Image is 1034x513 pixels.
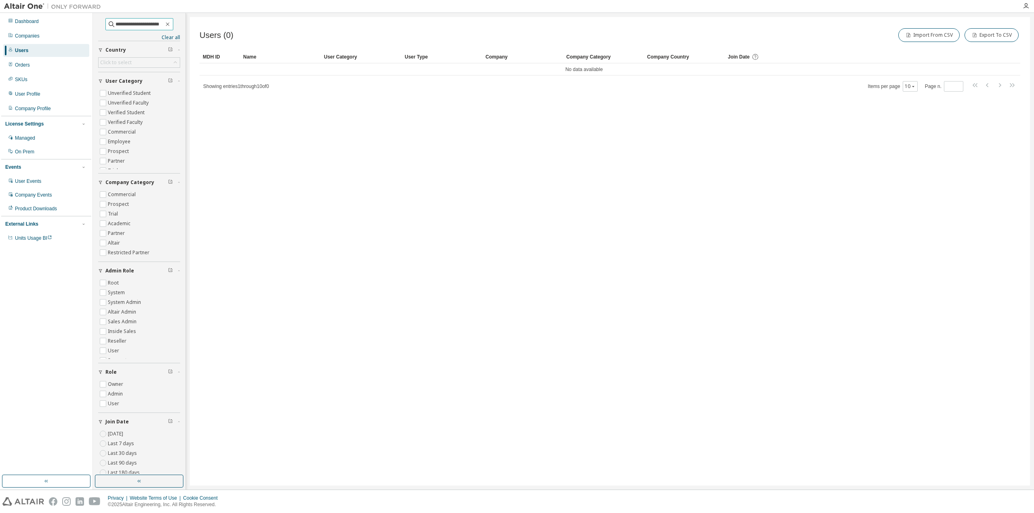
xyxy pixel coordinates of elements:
label: Reseller [108,336,128,346]
div: Click to select [100,59,132,66]
span: Admin Role [105,268,134,274]
div: Company Events [15,192,52,198]
svg: Date when the user was first added or directly signed up. If the user was deleted and later re-ad... [752,53,759,61]
div: Company Category [566,50,641,63]
div: Managed [15,135,35,141]
label: Inside Sales [108,327,138,336]
label: Verified Student [108,108,146,117]
label: Prospect [108,147,130,156]
label: Support [108,356,128,365]
span: Role [105,369,117,375]
label: Trial [108,166,120,176]
div: Users [15,47,28,54]
button: Admin Role [98,262,180,280]
div: User Category [324,50,398,63]
span: Clear filter [168,268,173,274]
img: facebook.svg [49,497,57,506]
label: Root [108,278,120,288]
label: Last 180 days [108,468,141,477]
div: License Settings [5,121,44,127]
label: Owner [108,379,125,389]
span: Join Date [728,54,750,60]
label: Employee [108,137,132,147]
label: Partner [108,228,126,238]
button: Role [98,363,180,381]
label: Partner [108,156,126,166]
label: Verified Faculty [108,117,144,127]
button: Company Category [98,174,180,191]
span: Clear filter [168,179,173,186]
label: User [108,399,121,408]
span: Users (0) [200,31,233,40]
div: Company Country [647,50,721,63]
label: Unverified Faculty [108,98,150,108]
span: Units Usage BI [15,235,52,241]
label: Unverified Student [108,88,152,98]
button: 10 [905,83,916,90]
label: Academic [108,219,132,228]
label: Trial [108,209,120,219]
span: User Category [105,78,143,84]
button: Country [98,41,180,59]
div: Privacy [108,495,130,501]
span: Clear filter [168,419,173,425]
label: Altair Admin [108,307,138,317]
label: Altair [108,238,122,248]
div: Cookie Consent [183,495,222,501]
span: Clear filter [168,47,173,53]
div: Click to select [99,58,180,67]
button: Import From CSV [898,28,960,42]
div: Company [485,50,560,63]
span: Company Category [105,179,154,186]
button: Join Date [98,413,180,431]
label: Sales Admin [108,317,138,327]
div: MDH ID [203,50,237,63]
div: Companies [15,33,40,39]
button: User Category [98,72,180,90]
div: Name [243,50,317,63]
label: Commercial [108,190,137,199]
div: Dashboard [15,18,39,25]
td: No data available [200,63,969,75]
div: User Events [15,178,41,184]
div: Website Terms of Use [130,495,183,501]
span: Showing entries 1 through 10 of 0 [203,84,269,89]
div: External Links [5,221,38,227]
span: Page n. [925,81,963,92]
img: Altair One [4,2,105,10]
label: [DATE] [108,429,125,439]
div: On Prem [15,149,34,155]
label: Restricted Partner [108,248,151,258]
span: Items per page [868,81,918,92]
div: Orders [15,62,30,68]
div: User Type [405,50,479,63]
span: Clear filter [168,369,173,375]
img: youtube.svg [89,497,101,506]
label: System [108,288,126,297]
span: Country [105,47,126,53]
a: Clear all [98,34,180,41]
p: © 2025 Altair Engineering, Inc. All Rights Reserved. [108,501,223,508]
label: Commercial [108,127,137,137]
button: Export To CSV [965,28,1019,42]
label: Last 30 days [108,448,139,458]
span: Clear filter [168,78,173,84]
label: Admin [108,389,124,399]
img: linkedin.svg [76,497,84,506]
div: SKUs [15,76,27,83]
label: Last 7 days [108,439,136,448]
img: instagram.svg [62,497,71,506]
div: Events [5,164,21,170]
label: User [108,346,121,356]
div: User Profile [15,91,40,97]
div: Product Downloads [15,205,57,212]
div: Company Profile [15,105,51,112]
label: Last 90 days [108,458,139,468]
img: altair_logo.svg [2,497,44,506]
label: System Admin [108,297,143,307]
span: Join Date [105,419,129,425]
label: Prospect [108,199,130,209]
